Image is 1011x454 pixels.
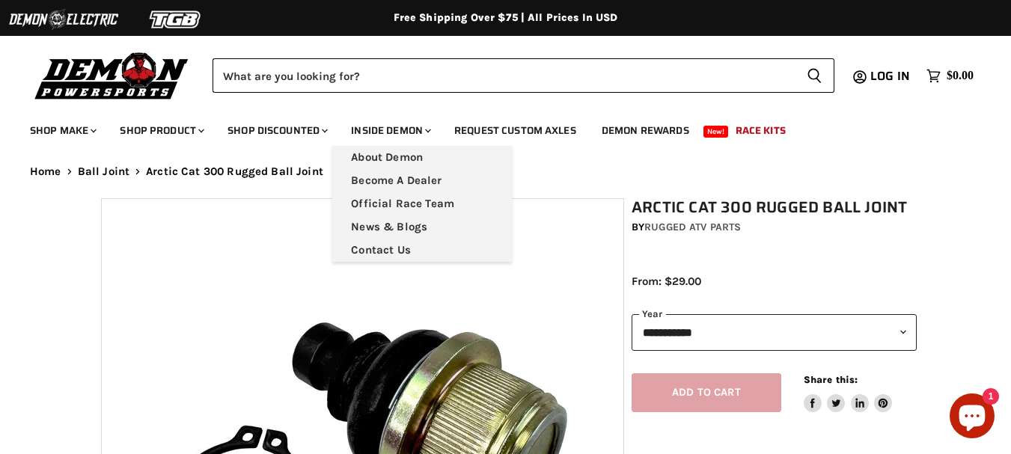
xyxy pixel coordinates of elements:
[945,393,999,442] inbox-online-store-chat: Shopify online store chat
[332,146,512,262] ul: Main menu
[216,115,337,146] a: Shop Discounted
[332,169,512,192] a: Become A Dealer
[332,192,512,215] a: Official Race Team
[632,219,917,236] div: by
[120,5,232,34] img: TGB Logo 2
[443,115,587,146] a: Request Custom Axles
[332,239,512,262] a: Contact Us
[864,70,919,83] a: Log in
[7,5,120,34] img: Demon Electric Logo 2
[213,58,834,93] form: Product
[146,165,323,178] span: Arctic Cat 300 Rugged Ball Joint
[213,58,795,93] input: Search
[947,69,974,83] span: $0.00
[804,373,893,413] aside: Share this:
[644,221,741,233] a: Rugged ATV Parts
[332,215,512,239] a: News & Blogs
[109,115,213,146] a: Shop Product
[795,58,834,93] button: Search
[332,146,512,169] a: About Demon
[632,274,701,288] span: From: $29.00
[632,198,917,217] h1: Arctic Cat 300 Rugged Ball Joint
[632,314,917,351] select: year
[19,115,106,146] a: Shop Make
[340,115,440,146] a: Inside Demon
[590,115,700,146] a: Demon Rewards
[804,374,858,385] span: Share this:
[30,49,194,102] img: Demon Powersports
[30,165,61,178] a: Home
[78,165,130,178] a: Ball Joint
[19,109,970,146] ul: Main menu
[703,126,729,138] span: New!
[919,65,981,87] a: $0.00
[724,115,797,146] a: Race Kits
[870,67,910,85] span: Log in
